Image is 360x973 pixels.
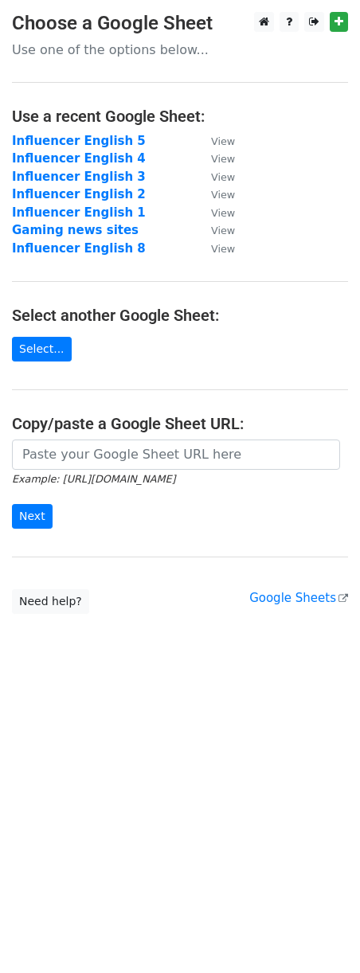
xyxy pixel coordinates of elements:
[12,440,340,470] input: Paste your Google Sheet URL here
[12,107,348,126] h4: Use a recent Google Sheet:
[211,135,235,147] small: View
[12,337,72,361] a: Select...
[211,225,235,236] small: View
[211,243,235,255] small: View
[12,241,146,256] a: Influencer English 8
[195,241,235,256] a: View
[12,151,146,166] a: Influencer English 4
[211,189,235,201] small: View
[12,134,146,148] a: Influencer English 5
[195,187,235,201] a: View
[12,12,348,35] h3: Choose a Google Sheet
[12,223,139,237] a: Gaming news sites
[12,170,146,184] a: Influencer English 3
[195,151,235,166] a: View
[195,223,235,237] a: View
[12,473,175,485] small: Example: [URL][DOMAIN_NAME]
[12,187,146,201] a: Influencer English 2
[195,170,235,184] a: View
[12,414,348,433] h4: Copy/paste a Google Sheet URL:
[12,41,348,58] p: Use one of the options below...
[211,207,235,219] small: View
[195,205,235,220] a: View
[12,205,146,220] a: Influencer English 1
[12,504,53,529] input: Next
[211,153,235,165] small: View
[12,306,348,325] h4: Select another Google Sheet:
[211,171,235,183] small: View
[249,591,348,605] a: Google Sheets
[12,589,89,614] a: Need help?
[195,134,235,148] a: View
